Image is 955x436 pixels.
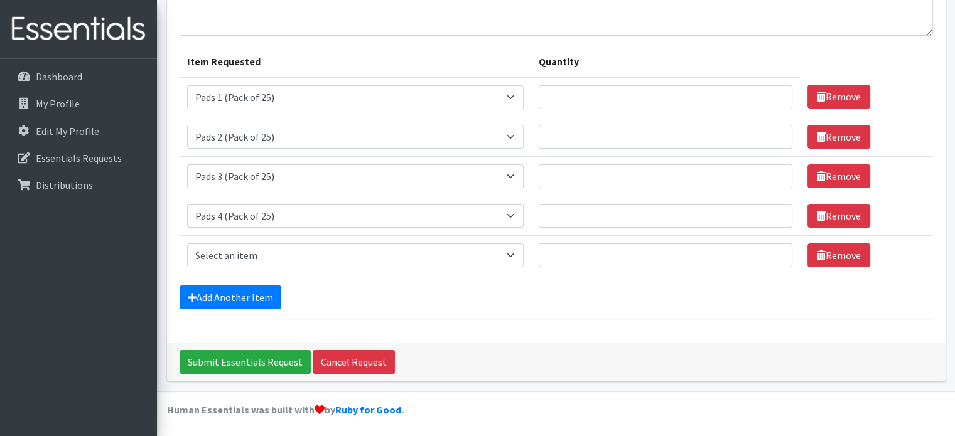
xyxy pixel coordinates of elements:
[5,119,152,144] a: Edit My Profile
[36,125,99,137] p: Edit My Profile
[36,70,82,83] p: Dashboard
[5,91,152,116] a: My Profile
[5,146,152,171] a: Essentials Requests
[36,152,122,164] p: Essentials Requests
[807,164,870,188] a: Remove
[5,173,152,198] a: Distributions
[807,243,870,267] a: Remove
[180,46,532,77] th: Item Requested
[335,403,401,416] a: Ruby for Good
[531,46,800,77] th: Quantity
[36,97,80,110] p: My Profile
[5,64,152,89] a: Dashboard
[807,125,870,149] a: Remove
[807,204,870,228] a: Remove
[180,285,281,309] a: Add Another Item
[180,350,311,374] input: Submit Essentials Request
[313,350,395,374] a: Cancel Request
[36,179,93,191] p: Distributions
[167,403,404,416] strong: Human Essentials was built with by .
[807,85,870,109] a: Remove
[5,8,152,50] img: HumanEssentials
